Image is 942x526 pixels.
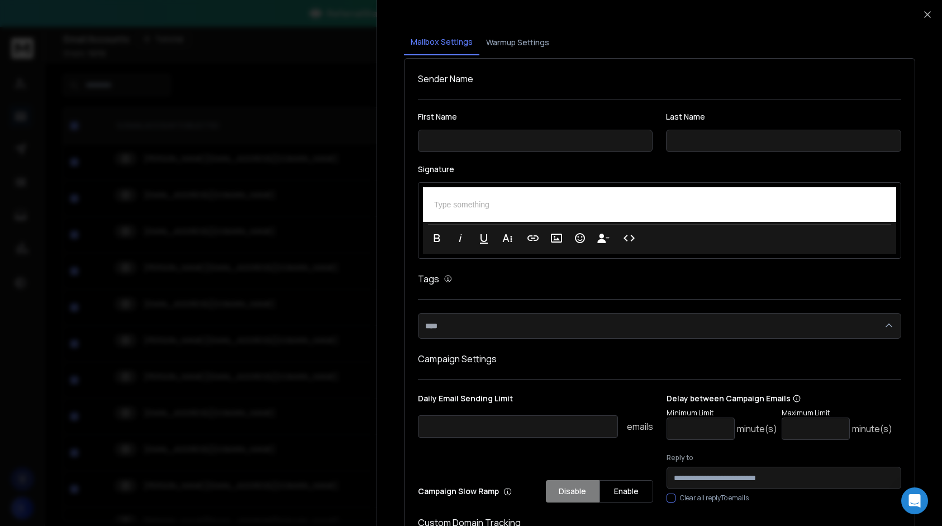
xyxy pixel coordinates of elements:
[667,453,901,462] label: Reply to
[546,480,600,503] button: Disable
[680,494,749,503] label: Clear all replyTo emails
[418,352,901,366] h1: Campaign Settings
[546,227,567,249] button: Insert Image (⌘P)
[497,227,518,249] button: More Text
[619,227,640,249] button: Code View
[450,227,471,249] button: Italic (⌘I)
[426,227,448,249] button: Bold (⌘B)
[667,393,892,404] p: Delay between Campaign Emails
[569,227,591,249] button: Emoticons
[600,480,653,503] button: Enable
[418,272,439,286] h1: Tags
[418,113,653,121] label: First Name
[782,409,892,418] p: Maximum Limit
[627,420,653,433] p: emails
[667,113,901,121] label: Last Name
[737,422,777,435] p: minute(s)
[418,165,901,173] label: Signature
[473,227,494,249] button: Underline (⌘U)
[667,409,777,418] p: Minimum Limit
[522,227,544,249] button: Insert Link (⌘K)
[418,486,512,497] p: Campaign Slow Ramp
[479,30,556,55] button: Warmup Settings
[404,30,479,55] button: Mailbox Settings
[418,393,653,409] p: Daily Email Sending Limit
[901,487,928,514] div: Open Intercom Messenger
[852,422,892,435] p: minute(s)
[418,72,901,86] h1: Sender Name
